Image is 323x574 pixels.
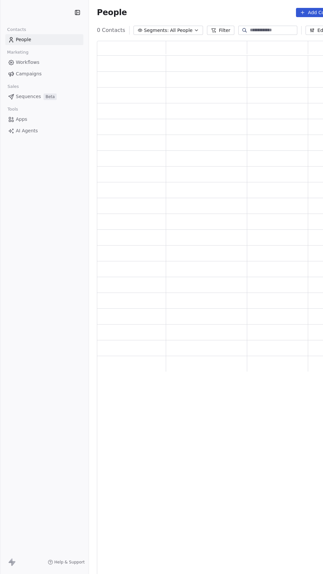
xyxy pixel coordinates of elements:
span: People [16,36,31,43]
a: AI Agents [5,125,83,136]
span: Segments: [144,27,169,34]
span: AI Agents [16,127,38,134]
span: People [97,8,127,17]
a: SequencesBeta [5,91,83,102]
span: Workflows [16,59,40,66]
a: Campaigns [5,68,83,79]
a: Help & Support [48,560,85,565]
span: Beta [44,93,57,100]
span: Tools [5,104,21,114]
span: Help & Support [54,560,85,565]
button: Filter [207,26,234,35]
span: Sequences [16,93,41,100]
a: Apps [5,114,83,125]
a: Workflows [5,57,83,68]
span: 0 Contacts [97,26,125,34]
a: People [5,34,83,45]
span: Marketing [4,47,31,57]
span: Campaigns [16,70,42,77]
span: Sales [5,82,22,91]
span: Apps [16,116,27,123]
span: Contacts [4,25,29,35]
span: All People [170,27,192,34]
